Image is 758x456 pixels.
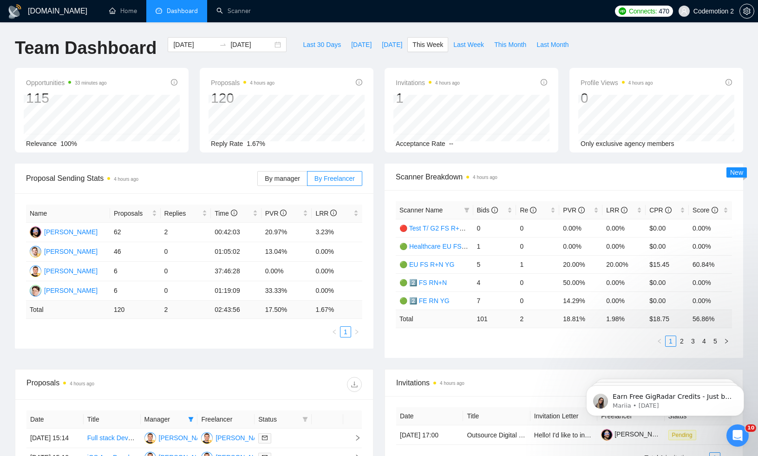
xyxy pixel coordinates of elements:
td: 0.00% [689,219,732,237]
span: Profile Views [581,77,653,88]
td: 00:42:03 [211,223,261,242]
td: 56.86 % [689,310,732,328]
button: Last Week [448,37,489,52]
time: 4 hours ago [435,80,460,86]
button: [DATE] [346,37,377,52]
span: right [354,329,359,335]
span: Scanner Breakdown [396,171,732,183]
span: to [219,41,227,48]
span: LRR [606,206,627,214]
span: Opportunities [26,77,107,88]
span: dashboard [156,7,162,14]
button: left [329,326,340,337]
span: filter [188,416,194,422]
td: 6 [110,262,161,281]
span: Invitations [396,377,732,389]
img: AP [30,285,41,297]
td: 60.84% [689,255,732,273]
td: Full stack Developer [84,429,141,448]
td: 01:05:02 [211,242,261,262]
span: Last Month [536,40,568,50]
a: Full stack Developer [87,434,146,442]
span: [DATE] [351,40,372,50]
span: 10 [745,424,756,432]
span: Scanner Name [399,206,443,214]
span: mail [262,435,268,441]
div: 1 [396,89,460,107]
td: 0 [516,273,559,291]
li: 1 [665,336,676,347]
a: searchScanner [216,7,251,15]
span: user [681,8,687,14]
span: Time [215,210,237,217]
td: 0.00% [689,237,732,255]
span: CPR [649,206,671,214]
span: info-circle [530,207,536,213]
a: 4 [699,336,709,346]
span: Last Week [453,40,484,50]
span: -- [449,140,453,147]
span: PVR [563,206,585,214]
td: 01:19:09 [211,281,261,301]
span: 470 [659,6,669,16]
span: info-circle [665,207,672,213]
td: 46 [110,242,161,262]
iframe: Intercom notifications message [572,366,758,431]
li: 1 [340,326,351,337]
span: left [332,329,337,335]
span: Status [258,414,299,424]
td: $ 18.75 [646,310,689,328]
td: 3.23% [312,223,362,242]
time: 4 hours ago [440,381,464,386]
img: SK [201,432,213,444]
td: [DATE] 17:00 [396,425,463,445]
time: 4 hours ago [114,177,138,182]
span: setting [740,7,754,15]
span: Score [693,206,718,214]
td: $0.00 [646,273,689,291]
span: Bids [477,206,498,214]
span: filter [301,412,310,426]
td: 2 [161,223,211,242]
td: 0 [516,237,559,255]
td: 0 [516,219,559,237]
td: 5 [473,255,516,273]
span: Invitations [396,77,460,88]
td: 37:46:28 [211,262,261,281]
td: 0.00% [689,291,732,310]
li: Previous Page [654,336,665,347]
a: 1 [340,327,351,337]
th: Name [26,205,110,223]
td: 13.04% [261,242,312,262]
td: 0.00% [602,237,646,255]
a: Outsource Digital Marketing Agency work [467,431,586,439]
span: Connects: [629,6,657,16]
button: right [351,326,362,337]
td: 120 [110,301,161,319]
a: SK[PERSON_NAME] [30,267,98,274]
span: left [657,338,662,344]
span: Replies [164,208,201,218]
span: Proposals [114,208,150,218]
td: 0 [516,291,559,310]
td: 2 [161,301,211,319]
a: VK[PERSON_NAME] [30,247,98,255]
a: 🟢 EU FS R+N YG [399,261,454,268]
td: 02:43:56 [211,301,261,319]
button: [DATE] [377,37,407,52]
td: Outsource Digital Marketing Agency work [463,425,530,445]
td: 0.00% [261,262,312,281]
span: By manager [265,175,300,182]
img: SK [144,432,156,444]
span: This Month [494,40,526,50]
button: Last Month [531,37,574,52]
button: setting [739,4,754,19]
td: 0.00% [312,281,362,301]
button: This Month [489,37,531,52]
img: logo [7,4,22,19]
h1: Team Dashboard [15,37,157,59]
td: 0.00% [559,237,602,255]
li: 3 [687,336,699,347]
